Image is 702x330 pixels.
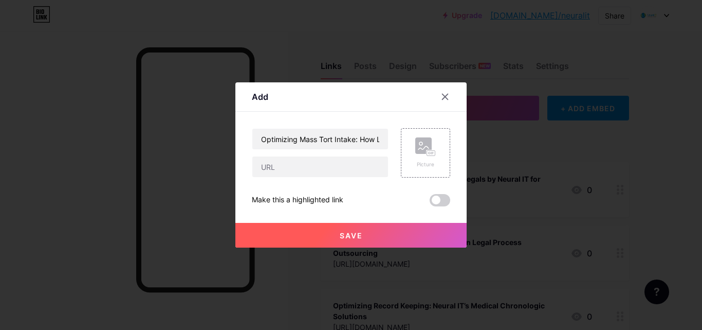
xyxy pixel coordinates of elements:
[252,129,388,149] input: Title
[252,194,343,206] div: Make this a highlighted link
[252,157,388,177] input: URL
[340,231,363,240] span: Save
[235,223,467,248] button: Save
[415,161,436,168] div: Picture
[252,91,268,103] div: Add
